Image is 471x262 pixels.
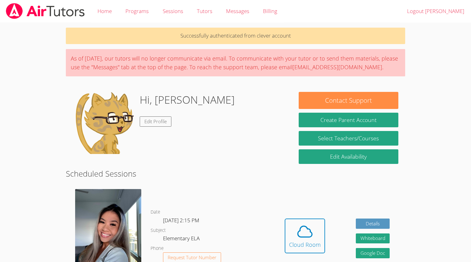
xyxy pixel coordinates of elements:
[140,92,235,108] h1: Hi, [PERSON_NAME]
[299,113,398,127] button: Create Parent Account
[66,49,405,76] div: As of [DATE], our tutors will no longer communicate via email. To communicate with your tutor or ...
[285,219,325,253] button: Cloud Room
[168,255,216,260] span: Request Tutor Number
[356,219,390,229] a: Details
[151,245,164,252] dt: Phone
[66,168,405,179] h2: Scheduled Sessions
[289,240,321,249] div: Cloud Room
[299,92,398,109] button: Contact Support
[163,234,201,245] dd: Elementary ELA
[73,92,135,154] img: default.png
[66,28,405,44] p: Successfully authenticated from clever account
[299,131,398,146] a: Select Teachers/Courses
[356,248,390,258] a: Google Doc
[5,3,85,19] img: airtutors_banner-c4298cdbf04f3fff15de1276eac7730deb9818008684d7c2e4769d2f7ddbe033.png
[226,7,249,15] span: Messages
[151,227,166,234] dt: Subject
[140,116,171,127] a: Edit Profile
[163,217,199,224] span: [DATE] 2:15 PM
[356,233,390,244] button: Whiteboard
[299,149,398,164] a: Edit Availability
[151,208,160,216] dt: Date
